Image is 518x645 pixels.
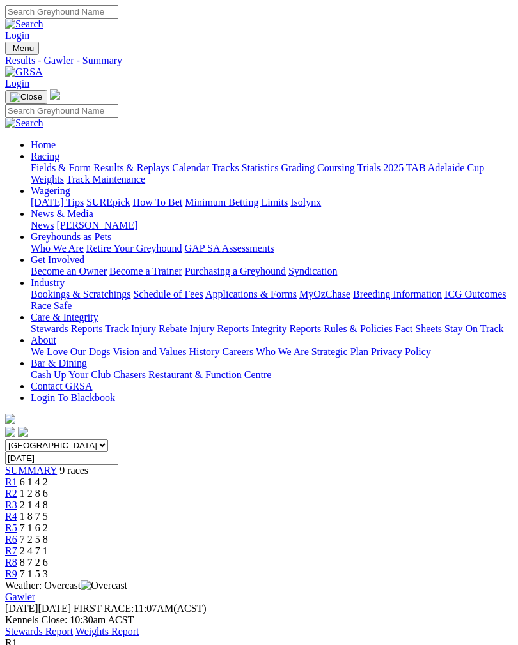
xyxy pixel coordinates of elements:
span: R6 [5,534,17,545]
a: Vision and Values [113,346,186,357]
a: Weights [31,174,64,185]
a: Results - Gawler - Summary [5,55,513,66]
a: Rules & Policies [324,323,393,334]
a: Injury Reports [189,323,249,334]
a: Login [5,78,29,89]
span: 7 1 5 3 [20,568,48,579]
a: Greyhounds as Pets [31,231,111,242]
div: Kennels Close: 10:30am ACST [5,614,513,626]
a: Schedule of Fees [133,289,203,300]
a: News [31,220,54,231]
div: Care & Integrity [31,323,513,335]
a: Careers [222,346,253,357]
a: Become a Trainer [109,266,182,277]
a: Become an Owner [31,266,107,277]
a: R9 [5,568,17,579]
img: twitter.svg [18,427,28,437]
input: Search [5,5,118,19]
div: Get Involved [31,266,513,277]
a: Chasers Restaurant & Function Centre [113,369,271,380]
span: 1 8 7 5 [20,511,48,522]
span: 6 1 4 2 [20,476,48,487]
a: Statistics [242,162,279,173]
span: 7 1 6 2 [20,522,48,533]
input: Search [5,104,118,118]
a: Get Involved [31,254,84,265]
a: Bar & Dining [31,358,87,368]
span: 2 4 7 1 [20,545,48,556]
span: [DATE] [5,603,38,614]
img: Search [5,19,43,30]
a: R4 [5,511,17,522]
a: Privacy Policy [371,346,431,357]
img: facebook.svg [5,427,15,437]
a: 2025 TAB Adelaide Cup [383,162,484,173]
a: How To Bet [133,197,183,208]
span: 1 2 8 6 [20,488,48,499]
a: We Love Our Dogs [31,346,110,357]
span: FIRST RACE: [74,603,134,614]
button: Toggle navigation [5,42,39,55]
a: R1 [5,476,17,487]
span: 7 2 5 8 [20,534,48,545]
a: [DATE] Tips [31,197,84,208]
a: Contact GRSA [31,381,92,391]
a: R7 [5,545,17,556]
a: News & Media [31,208,93,219]
a: R8 [5,557,17,568]
a: Retire Your Greyhound [86,243,182,254]
a: Racing [31,151,59,162]
div: About [31,346,513,358]
a: Login [5,30,29,41]
a: GAP SA Assessments [185,243,274,254]
span: R3 [5,499,17,510]
button: Toggle navigation [5,90,47,104]
a: Grading [281,162,315,173]
div: Wagering [31,197,513,208]
img: Close [10,92,42,102]
a: Applications & Forms [205,289,297,300]
a: R2 [5,488,17,499]
a: SUREpick [86,197,130,208]
a: Home [31,139,56,150]
a: Fields & Form [31,162,91,173]
a: SUMMARY [5,465,57,476]
span: 2 1 4 8 [20,499,48,510]
a: Who We Are [256,346,309,357]
input: Select date [5,451,118,465]
a: Weights Report [75,626,139,637]
a: Coursing [317,162,355,173]
a: Bookings & Scratchings [31,289,130,300]
a: History [189,346,219,357]
a: Wagering [31,185,70,196]
a: MyOzChase [299,289,350,300]
a: Integrity Reports [251,323,321,334]
a: Fact Sheets [395,323,442,334]
a: Care & Integrity [31,312,98,322]
a: Gawler [5,591,35,602]
div: Industry [31,289,513,312]
a: Stewards Reports [31,323,102,334]
a: Purchasing a Greyhound [185,266,286,277]
img: GRSA [5,66,43,78]
a: About [31,335,56,345]
a: Stewards Report [5,626,73,637]
a: Results & Replays [93,162,169,173]
a: Isolynx [290,197,321,208]
span: Menu [13,43,34,53]
span: Weather: Overcast [5,580,127,591]
img: logo-grsa-white.png [5,414,15,424]
a: Industry [31,277,65,288]
a: Stay On Track [444,323,503,334]
a: Track Injury Rebate [105,323,187,334]
span: 9 races [59,465,88,476]
a: Trials [357,162,381,173]
span: 11:07AM(ACST) [74,603,207,614]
